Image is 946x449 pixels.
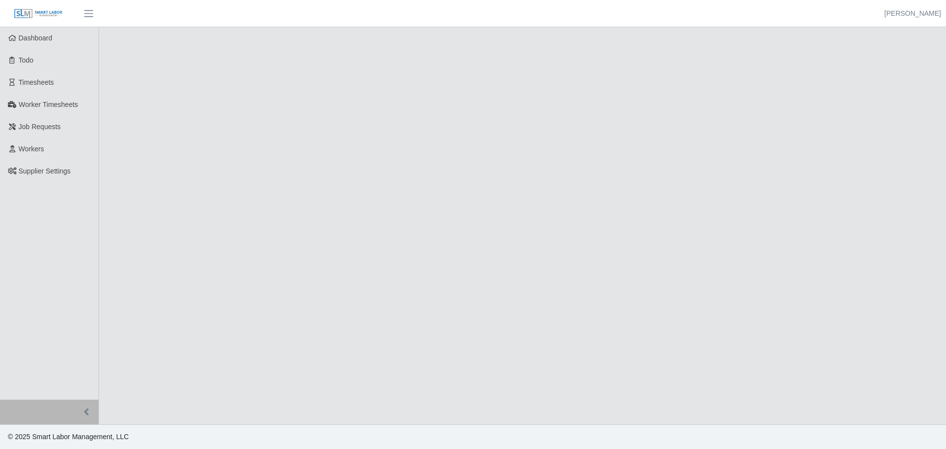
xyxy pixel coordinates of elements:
[19,56,34,64] span: Todo
[19,145,44,153] span: Workers
[19,34,53,42] span: Dashboard
[19,78,54,86] span: Timesheets
[14,8,63,19] img: SLM Logo
[19,123,61,131] span: Job Requests
[884,8,941,19] a: [PERSON_NAME]
[19,167,71,175] span: Supplier Settings
[19,101,78,108] span: Worker Timesheets
[8,433,129,441] span: © 2025 Smart Labor Management, LLC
